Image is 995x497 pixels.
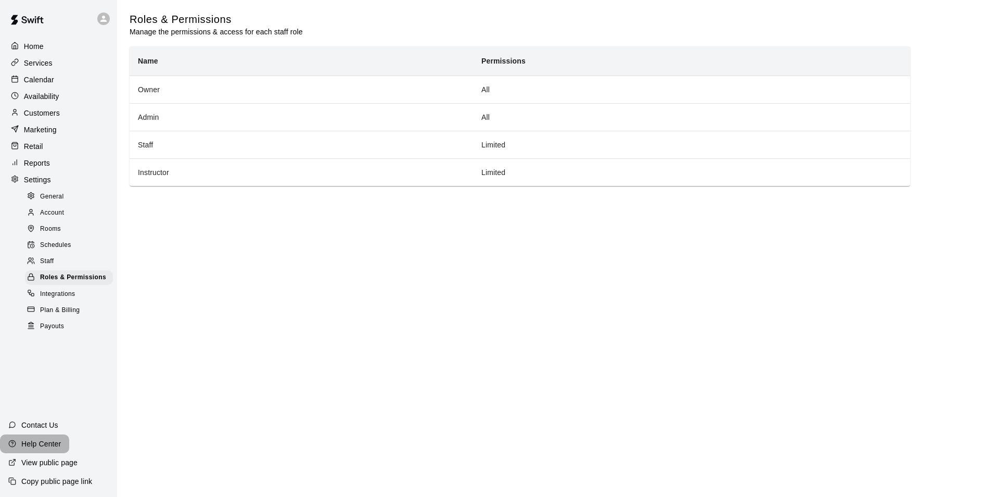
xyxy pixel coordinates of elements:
table: simple table [130,46,910,186]
p: Availability [24,91,59,102]
a: Rooms [25,221,117,238]
a: Staff [25,254,117,270]
td: Limited [473,158,910,186]
a: General [25,189,117,205]
div: Roles & Permissions [25,270,113,285]
td: Limited [473,131,910,158]
h5: Roles & Permissions [130,13,303,27]
span: Payouts [40,321,64,332]
div: Rooms [25,222,113,237]
p: Help Center [21,439,61,449]
p: Retail [24,141,43,152]
span: Integrations [40,289,75,300]
a: Schedules [25,238,117,254]
a: Services [8,55,109,71]
p: View public page [21,457,78,468]
a: Home [8,39,109,54]
span: General [40,192,64,202]
th: Owner [130,76,473,103]
p: Home [24,41,44,52]
a: Customers [8,105,109,121]
a: Payouts [25,318,117,334]
div: Account [25,206,113,220]
a: Retail [8,139,109,154]
p: Customers [24,108,60,118]
a: Reports [8,155,109,171]
span: Roles & Permissions [40,272,106,283]
a: Plan & Billing [25,302,117,318]
b: Permissions [481,57,526,65]
th: Staff [130,131,473,158]
p: Manage the permissions & access for each staff role [130,27,303,37]
a: Integrations [25,286,117,302]
div: Payouts [25,319,113,334]
th: Instructor [130,158,473,186]
div: Integrations [25,287,113,302]
b: Name [138,57,158,65]
span: Schedules [40,240,71,251]
a: Calendar [8,72,109,88]
td: All [473,76,910,103]
p: Contact Us [21,420,58,430]
th: Admin [130,103,473,131]
div: Staff [25,254,113,269]
div: Schedules [25,238,113,253]
a: Account [25,205,117,221]
span: Rooms [40,224,61,234]
p: Copy public page link [21,476,92,487]
p: Calendar [24,74,54,85]
p: Settings [24,175,51,185]
span: Plan & Billing [40,305,80,316]
span: Account [40,208,64,218]
span: Staff [40,256,54,267]
div: General [25,190,113,204]
a: Availability [8,89,109,104]
p: Reports [24,158,50,168]
p: Services [24,58,53,68]
div: Plan & Billing [25,303,113,318]
p: Marketing [24,125,57,135]
a: Settings [8,172,109,188]
a: Roles & Permissions [25,270,117,286]
td: All [473,103,910,131]
a: Marketing [8,122,109,138]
